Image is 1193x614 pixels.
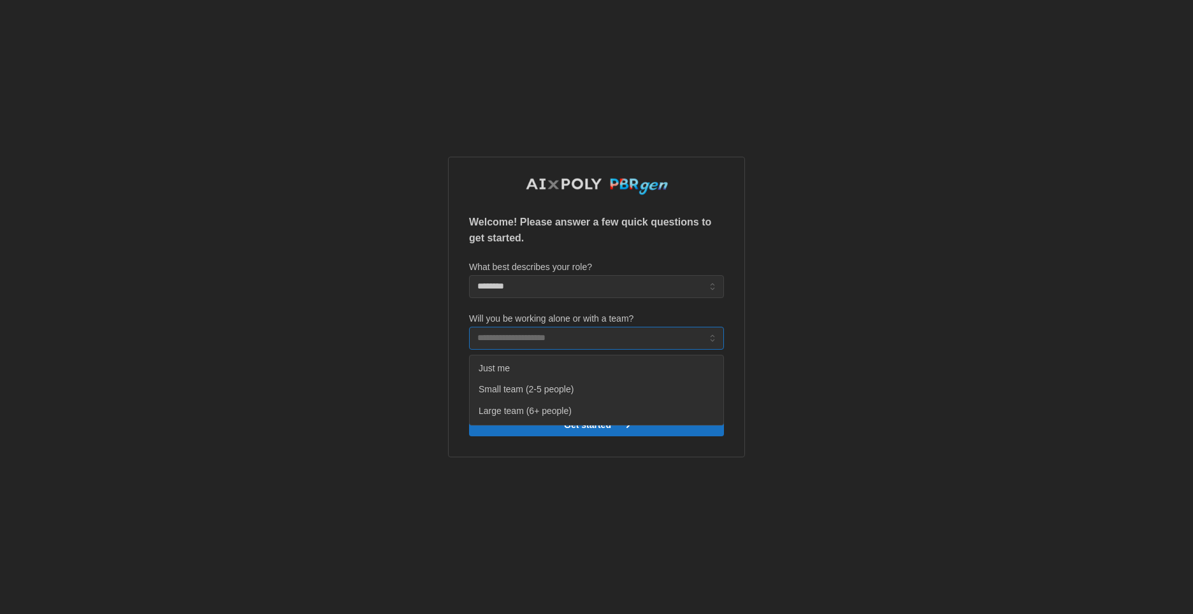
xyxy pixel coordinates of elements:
[469,312,633,326] label: Will you be working alone or with a team?
[469,261,592,275] label: What best describes your role?
[479,362,510,376] span: Just me
[525,178,669,196] img: AIxPoly PBRgen
[469,215,724,246] p: Welcome! Please answer a few quick questions to get started.
[479,383,574,397] span: Small team (2-5 people)
[469,413,724,436] button: Get started
[479,404,572,418] span: Large team (6+ people)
